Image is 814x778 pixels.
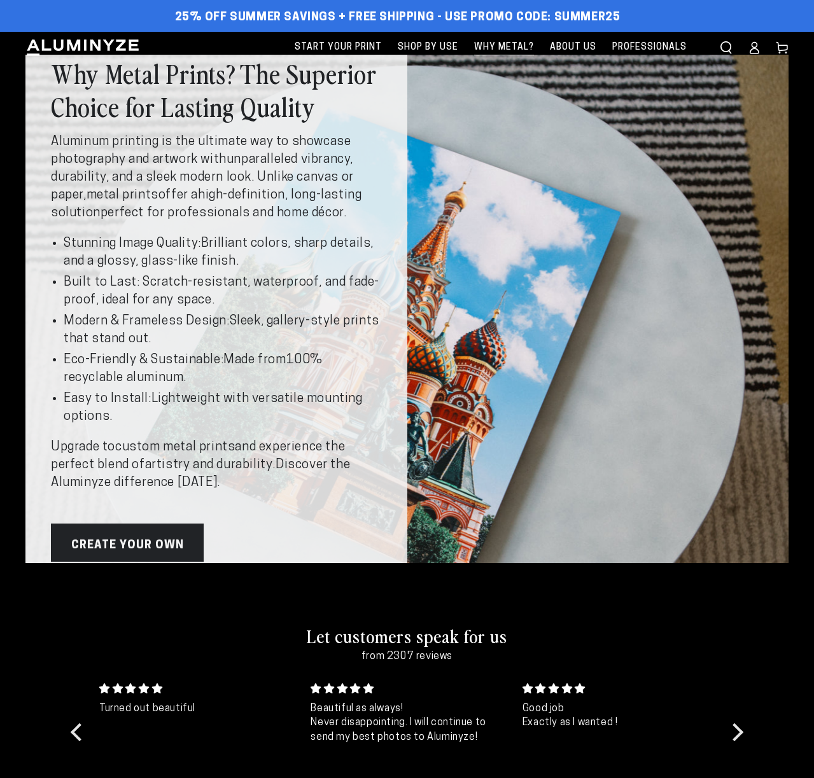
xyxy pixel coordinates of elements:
[64,276,139,289] strong: Built to Last:
[606,32,693,63] a: Professionals
[523,681,719,697] div: 5 stars
[99,702,295,716] p: Turned out beautiful
[64,274,382,309] li: , ideal for any space.
[51,524,204,562] a: Create Your Own
[64,354,223,366] strong: Eco-Friendly & Sustainable:
[64,312,382,348] li: Sleek, gallery-style prints that stand out.
[175,11,621,25] span: 25% off Summer Savings + Free Shipping - Use Promo Code: SUMMER25
[64,235,382,270] li: Brilliant colors, sharp details, and a glossy, glass-like finish.
[64,351,382,387] li: Made from .
[288,32,388,63] a: Start Your Print
[311,716,507,744] p: Never disappointing. I will continue to send my best photos to Aluminyze!
[311,702,507,716] div: Beautiful as always!
[89,648,724,666] span: from 2307 reviews
[145,459,273,471] strong: artistry and durability
[89,624,724,647] h2: Let customers speak for us
[523,716,719,730] p: Exactly as I wanted !
[64,315,230,328] strong: Modern & Frameless Design:
[64,237,201,250] strong: Stunning Image Quality:
[64,392,151,405] strong: Easy to Install:
[550,39,596,55] span: About Us
[51,438,382,492] p: Upgrade to and experience the perfect blend of .
[115,441,235,454] strong: custom metal prints
[712,34,740,62] summary: Search our site
[311,681,507,697] div: 5 stars
[64,390,382,426] li: Lightweight with versatile mounting options.
[612,39,687,55] span: Professionals
[51,133,382,222] p: Aluminum printing is the ultimate way to showcase photography and artwork with . Unlike canvas or...
[25,38,140,57] img: Aluminyze
[474,39,534,55] span: Why Metal?
[468,32,540,63] a: Why Metal?
[391,32,465,63] a: Shop By Use
[398,39,458,55] span: Shop By Use
[99,681,295,697] div: 5 stars
[51,189,361,219] strong: high-definition, long-lasting solution
[523,702,719,716] div: Good job
[51,57,382,123] h2: Why Metal Prints? The Superior Choice for Lasting Quality
[544,32,603,63] a: About Us
[295,39,382,55] span: Start Your Print
[64,276,379,307] strong: Scratch-resistant, waterproof, and fade-proof
[87,189,158,202] strong: metal prints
